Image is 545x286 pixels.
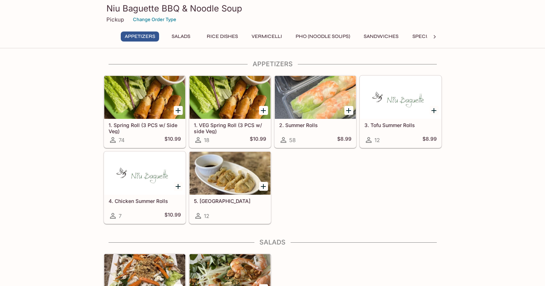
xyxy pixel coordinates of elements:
[104,76,185,119] div: 1. Spring Roll (3 PCS w/ Side Veg)
[130,14,180,25] button: Change Order Type
[248,31,286,42] button: Vermicelli
[104,238,442,246] h4: Salads
[360,31,402,42] button: Sandwiches
[189,76,271,148] a: 1. VEG Spring Roll (3 PCS w/ side Veg)18$10.99
[337,136,352,144] h5: $8.99
[204,137,209,144] span: 18
[106,3,439,14] h3: Niu Baguette BBQ & Noodle Soup
[360,76,441,119] div: 3. Tofu Summer Rolls
[106,16,124,23] p: Pickup
[174,106,183,115] button: Add 1. Spring Roll (3 PCS w/ Side Veg)
[119,137,125,144] span: 74
[422,136,437,144] h5: $8.99
[360,76,441,148] a: 3. Tofu Summer Rolls12$8.99
[279,122,352,128] h5: 2. Summer Rolls
[408,31,440,42] button: Specials
[164,136,181,144] h5: $10.99
[189,151,271,224] a: 5. [GEOGRAPHIC_DATA]12
[344,106,353,115] button: Add 2. Summer Rolls
[292,31,354,42] button: Pho (Noodle Soups)
[203,31,242,42] button: Rice Dishes
[104,152,185,195] div: 4. Chicken Summer Rolls
[109,122,181,134] h5: 1. Spring Roll (3 PCS w/ Side Veg)
[104,60,442,68] h4: Appetizers
[194,122,266,134] h5: 1. VEG Spring Roll (3 PCS w/ side Veg)
[190,152,271,195] div: 5. Gyoza
[289,137,296,144] span: 58
[274,76,356,148] a: 2. Summer Rolls58$8.99
[174,182,183,191] button: Add 4. Chicken Summer Rolls
[194,198,266,204] h5: 5. [GEOGRAPHIC_DATA]
[165,31,197,42] button: Salads
[204,213,209,219] span: 12
[121,31,159,42] button: Appetizers
[275,76,356,119] div: 2. Summer Rolls
[104,76,186,148] a: 1. Spring Roll (3 PCS w/ Side Veg)74$10.99
[119,213,121,219] span: 7
[259,106,268,115] button: Add 1. VEG Spring Roll (3 PCS w/ side Veg)
[430,106,439,115] button: Add 3. Tofu Summer Rolls
[164,212,181,220] h5: $10.99
[190,76,271,119] div: 1. VEG Spring Roll (3 PCS w/ side Veg)
[374,137,380,144] span: 12
[259,182,268,191] button: Add 5. Gyoza
[104,151,186,224] a: 4. Chicken Summer Rolls7$10.99
[364,122,437,128] h5: 3. Tofu Summer Rolls
[109,198,181,204] h5: 4. Chicken Summer Rolls
[250,136,266,144] h5: $10.99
